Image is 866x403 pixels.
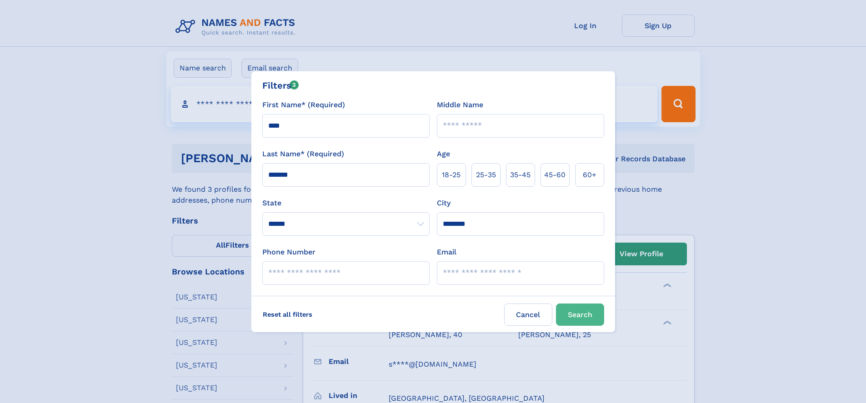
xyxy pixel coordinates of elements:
[262,79,299,92] div: Filters
[257,303,318,325] label: Reset all filters
[544,169,566,180] span: 45‑60
[437,198,451,209] label: City
[476,169,496,180] span: 25‑35
[437,149,450,159] label: Age
[262,149,344,159] label: Last Name* (Required)
[262,247,315,258] label: Phone Number
[510,169,531,180] span: 35‑45
[442,169,461,180] span: 18‑25
[437,247,456,258] label: Email
[556,303,604,326] button: Search
[437,100,483,110] label: Middle Name
[583,169,596,180] span: 60+
[262,198,430,209] label: State
[504,303,552,326] label: Cancel
[262,100,345,110] label: First Name* (Required)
